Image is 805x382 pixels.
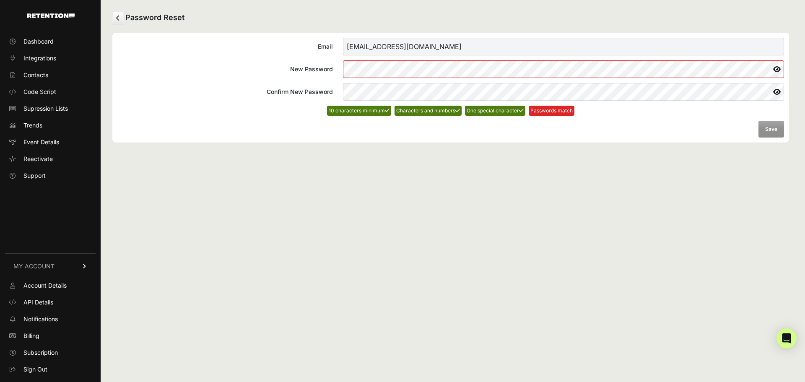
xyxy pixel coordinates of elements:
span: Supression Lists [23,104,68,113]
a: Support [5,169,96,182]
input: Email [343,38,784,55]
span: Account Details [23,281,67,290]
span: Support [23,172,46,180]
span: Event Details [23,138,59,146]
span: Sign Out [23,365,47,374]
li: One special character [465,106,525,116]
img: Retention.com [27,13,75,18]
a: Contacts [5,68,96,82]
a: Code Script [5,85,96,99]
div: New Password [117,65,333,73]
a: Notifications [5,312,96,326]
li: 10 characters minimum [327,106,391,116]
a: Reactivate [5,152,96,166]
li: Passwords match [529,106,574,116]
a: Integrations [5,52,96,65]
a: Sign Out [5,363,96,376]
a: MY ACCOUNT [5,253,96,279]
span: Subscription [23,348,58,357]
a: Dashboard [5,35,96,48]
a: Account Details [5,279,96,292]
span: Reactivate [23,155,53,163]
span: API Details [23,298,53,307]
a: Billing [5,329,96,343]
a: Supression Lists [5,102,96,115]
li: Characters and numbers [395,106,462,116]
a: Event Details [5,135,96,149]
span: Billing [23,332,39,340]
div: Open Intercom Messenger [776,328,797,348]
div: Confirm New Password [117,88,333,96]
h2: Password Reset [112,12,789,24]
span: Contacts [23,71,48,79]
a: Subscription [5,346,96,359]
span: Code Script [23,88,56,96]
a: Trends [5,119,96,132]
input: Confirm New Password [343,83,784,101]
span: Notifications [23,315,58,323]
input: New Password [343,60,784,78]
div: Email [117,42,333,51]
span: Integrations [23,54,56,62]
span: MY ACCOUNT [13,262,55,270]
span: Dashboard [23,37,54,46]
span: Trends [23,121,42,130]
a: API Details [5,296,96,309]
